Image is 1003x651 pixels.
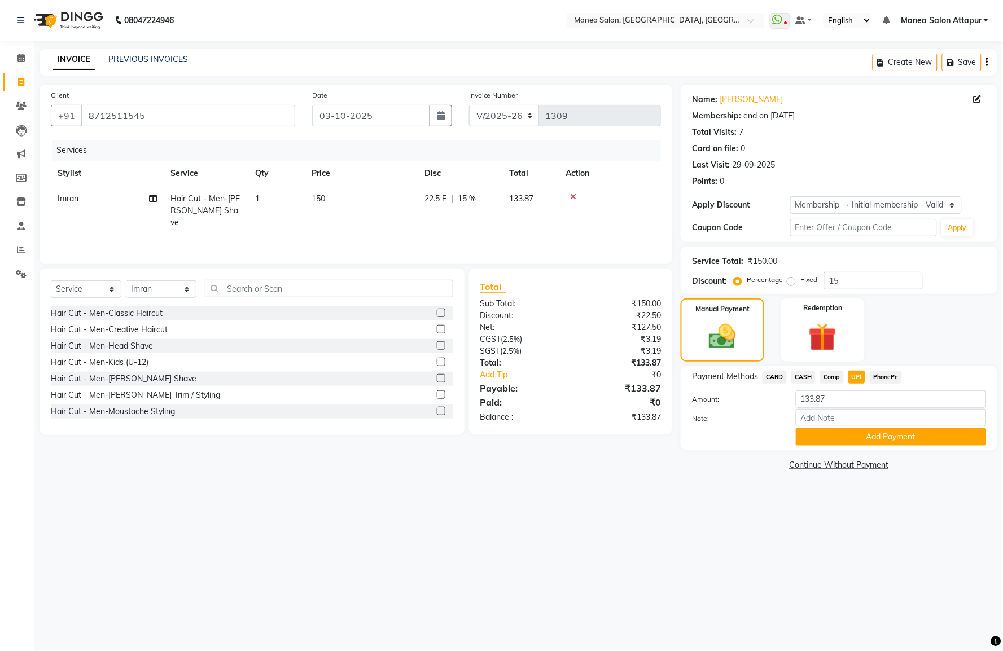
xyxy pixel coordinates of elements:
[683,459,995,471] a: Continue Without Payment
[472,381,571,395] div: Payable:
[571,345,669,357] div: ₹3.19
[571,333,669,345] div: ₹3.19
[472,310,571,322] div: Discount:
[747,275,783,285] label: Percentage
[458,193,476,205] span: 15 %
[741,143,745,155] div: 0
[51,357,148,368] div: Hair Cut - Men-Kids (U-12)
[695,304,750,314] label: Manual Payment
[509,193,533,204] span: 133.87
[692,110,741,122] div: Membership:
[790,219,937,236] input: Enter Offer / Coupon Code
[472,333,571,345] div: ( )
[684,414,787,424] label: Note:
[796,409,986,426] input: Add Note
[469,90,518,100] label: Invoice Number
[692,94,717,105] div: Name:
[870,371,902,384] span: PhonePe
[51,373,196,385] div: Hair Cut - Men-[PERSON_NAME] Shave
[941,219,974,236] button: Apply
[873,54,938,71] button: Create New
[571,395,669,409] div: ₹0
[51,105,82,126] button: +91
[170,193,240,227] span: Hair Cut - Men-[PERSON_NAME] Shave
[53,50,95,70] a: INVOICE
[51,406,175,417] div: Hair Cut - Men-Moustache Styling
[472,345,571,357] div: ( )
[692,371,758,382] span: Payment Methods
[763,371,787,384] span: CARD
[743,110,795,122] div: end on [DATE]
[502,161,559,186] th: Total
[51,161,164,186] th: Stylist
[700,321,744,352] img: _cash.svg
[720,175,724,187] div: 0
[472,357,571,369] div: Total:
[451,193,453,205] span: |
[472,298,571,310] div: Sub Total:
[108,54,188,64] a: PREVIOUS INVOICES
[312,193,325,204] span: 150
[692,199,790,211] div: Apply Discount
[503,335,520,344] span: 2.5%
[942,54,982,71] button: Save
[571,411,669,423] div: ₹133.87
[418,161,502,186] th: Disc
[692,126,737,138] div: Total Visits:
[692,175,717,187] div: Points:
[720,94,783,105] a: [PERSON_NAME]
[571,381,669,395] div: ₹133.87
[472,395,571,409] div: Paid:
[248,161,305,186] th: Qty
[51,324,168,336] div: Hair Cut - Men-Creative Haircut
[29,5,106,36] img: logo
[305,161,418,186] th: Price
[800,320,846,355] img: _gift.svg
[739,126,743,138] div: 7
[791,371,816,384] span: CASH
[124,5,174,36] b: 08047224946
[559,161,661,186] th: Action
[732,159,775,171] div: 29-09-2025
[480,334,501,344] span: CGST
[51,307,163,319] div: Hair Cut - Men-Classic Haircut
[51,389,220,401] div: Hair Cut - Men-[PERSON_NAME] Trim / Styling
[472,369,588,381] a: Add Tip
[503,346,520,355] span: 2.5%
[164,161,248,186] th: Service
[820,371,844,384] span: Comp
[480,346,501,356] span: SGST
[571,310,669,322] div: ₹22.50
[692,275,727,287] div: Discount:
[312,90,327,100] label: Date
[472,322,571,333] div: Net:
[205,280,453,297] input: Search or Scan
[796,428,986,446] button: Add Payment
[848,371,866,384] span: UPI
[52,140,669,161] div: Services
[58,193,78,204] span: Imran
[796,390,986,408] input: Amount
[748,256,777,267] div: ₹150.00
[480,281,506,293] span: Total
[587,369,669,381] div: ₹0
[571,298,669,310] div: ₹150.00
[692,143,738,155] div: Card on file:
[571,322,669,333] div: ₹127.50
[424,193,446,205] span: 22.5 F
[571,357,669,369] div: ₹133.87
[692,159,730,171] div: Last Visit:
[51,340,153,352] div: Hair Cut - Men-Head Shave
[684,394,787,404] label: Amount:
[692,222,790,234] div: Coupon Code
[255,193,260,204] span: 1
[81,105,295,126] input: Search by Name/Mobile/Email/Code
[901,15,982,27] span: Manea Salon Attapur
[800,275,817,285] label: Fixed
[803,303,842,313] label: Redemption
[692,256,743,267] div: Service Total:
[472,411,571,423] div: Balance :
[51,90,69,100] label: Client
